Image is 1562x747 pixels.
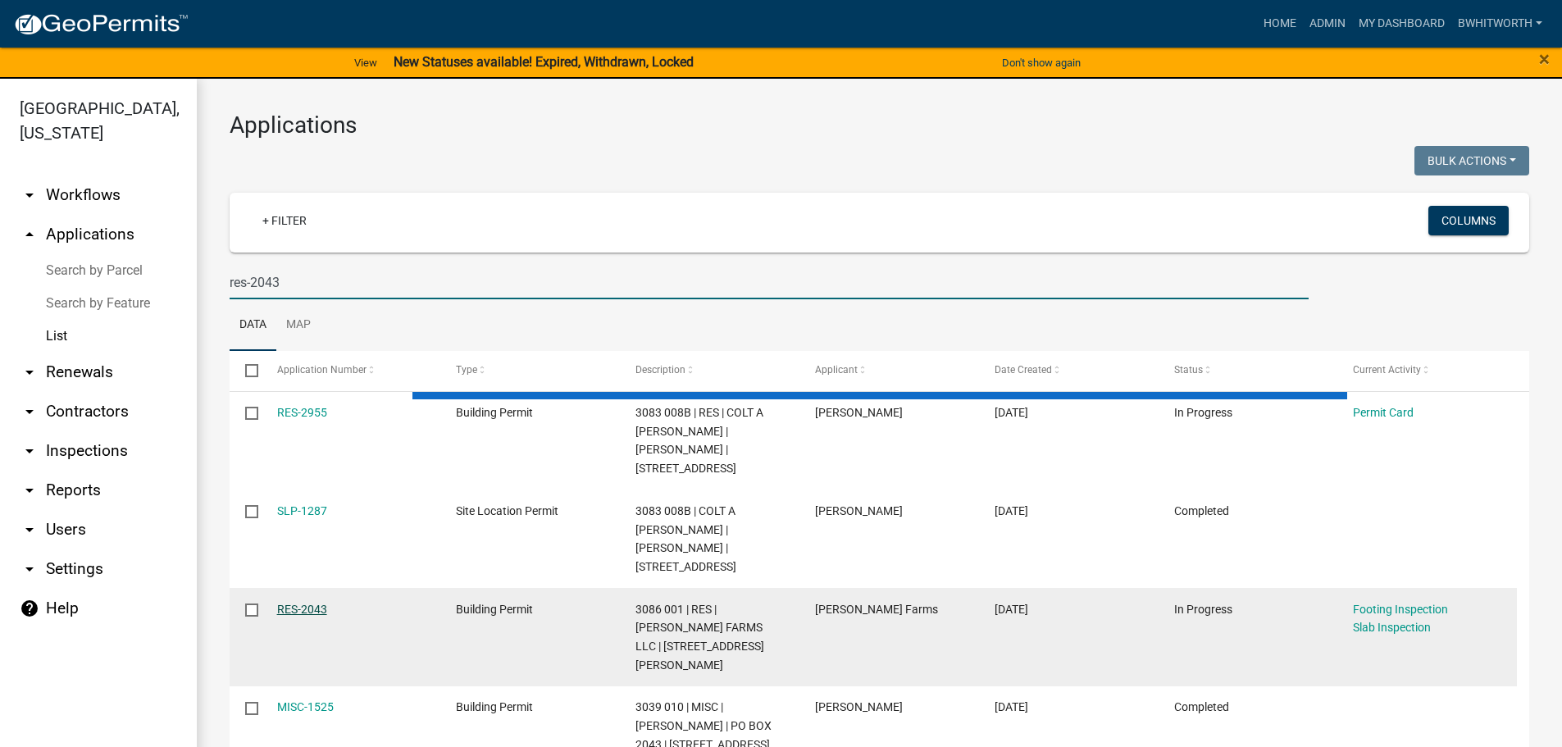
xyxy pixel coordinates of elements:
i: arrow_drop_down [20,362,39,382]
a: Data [230,299,276,352]
span: Application Number [277,364,367,376]
span: Type [456,364,477,376]
datatable-header-cell: Select [230,351,261,390]
span: MCCrary Farms [815,603,938,616]
span: 04/14/2023 [995,700,1028,713]
a: RES-2955 [277,406,327,419]
span: Applicant [815,364,858,376]
span: 01/22/2025 [995,406,1028,419]
span: In Progress [1174,406,1232,419]
span: Current Activity [1353,364,1421,376]
a: + Filter [249,206,320,235]
h3: Applications [230,112,1529,139]
i: arrow_drop_down [20,520,39,540]
button: Don't show again [995,49,1087,76]
a: MISC-1525 [277,700,334,713]
span: Status [1174,364,1203,376]
i: arrow_drop_down [20,185,39,205]
datatable-header-cell: Applicant [799,351,979,390]
a: Home [1257,8,1303,39]
span: 3083 008B | COLT A HENDERSON | HENDERSON JESSICA H | 2043 YUKON RD [635,504,736,573]
span: Date Created [995,364,1052,376]
datatable-header-cell: Description [620,351,799,390]
span: Colt Henderson [815,504,903,517]
i: arrow_drop_down [20,481,39,500]
button: Columns [1428,206,1509,235]
span: In Progress [1174,603,1232,616]
span: 01/22/2025 [995,504,1028,517]
button: Bulk Actions [1414,146,1529,175]
i: help [20,599,39,618]
a: Footing Inspection [1353,603,1448,616]
span: × [1539,48,1550,71]
a: RES-2043 [277,603,327,616]
i: arrow_drop_down [20,441,39,461]
span: Completed [1174,504,1229,517]
span: Colt Henderson [815,406,903,419]
span: Description [635,364,685,376]
i: arrow_drop_down [20,559,39,579]
button: Close [1539,49,1550,69]
a: Slab Inspection [1353,621,1431,634]
i: arrow_drop_up [20,225,39,244]
span: Building Permit [456,700,533,713]
span: Building Permit [456,603,533,616]
datatable-header-cell: Current Activity [1337,351,1517,390]
strong: New Statuses available! Expired, Withdrawn, Locked [394,54,694,70]
span: 12/11/2023 [995,603,1028,616]
a: SLP-1287 [277,504,327,517]
a: View [348,49,384,76]
a: Map [276,299,321,352]
span: 3086 001 | RES | MCCRARY FARMS LLC | 1188 RAVENCLIFF RD [635,603,764,672]
span: 3083 008B | RES | COLT A HENDERSON | HENDERSON JESSICA H | 2043 YUKON RD [635,406,763,475]
span: ROBERT HESTER [815,700,903,713]
a: Permit Card [1353,406,1414,419]
a: BWhitworth [1451,8,1549,39]
i: arrow_drop_down [20,402,39,421]
datatable-header-cell: Status [1158,351,1337,390]
datatable-header-cell: Date Created [979,351,1159,390]
span: Building Permit [456,406,533,419]
a: My Dashboard [1352,8,1451,39]
a: Admin [1303,8,1352,39]
span: Site Location Permit [456,504,558,517]
datatable-header-cell: Type [440,351,620,390]
span: Completed [1174,700,1229,713]
datatable-header-cell: Application Number [261,351,440,390]
input: Search for applications [230,266,1309,299]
